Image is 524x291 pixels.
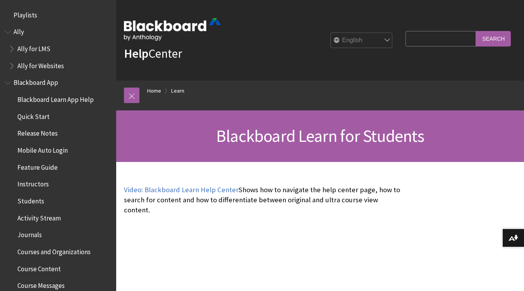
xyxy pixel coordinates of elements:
[17,212,61,222] span: Activity Stream
[17,161,58,171] span: Feature Guide
[216,125,424,146] span: Blackboard Learn for Students
[331,33,393,48] select: Site Language Selector
[147,86,161,96] a: Home
[17,178,49,188] span: Instructors
[124,46,148,61] strong: Help
[17,245,91,256] span: Courses and Organizations
[476,31,511,46] input: Search
[17,279,65,290] span: Course Messages
[5,9,112,22] nav: Book outline for Playlists
[171,86,184,96] a: Learn
[17,195,44,205] span: Students
[14,9,37,19] span: Playlists
[17,59,64,70] span: Ally for Websites
[5,26,112,72] nav: Book outline for Anthology Ally Help
[17,144,68,154] span: Mobile Auto Login
[14,76,58,87] span: Blackboard App
[14,26,24,36] span: Ally
[17,262,61,273] span: Course Content
[124,46,182,61] a: HelpCenter
[17,229,42,239] span: Journals
[17,110,50,121] span: Quick Start
[124,185,239,195] a: Video: Blackboard Learn Help Center
[17,42,50,53] span: Ally for LMS
[17,127,58,138] span: Release Notes
[124,18,221,41] img: Blackboard by Anthology
[124,185,402,215] p: Shows how to navigate the help center page, how to search for content and how to differentiate be...
[17,93,94,103] span: Blackboard Learn App Help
